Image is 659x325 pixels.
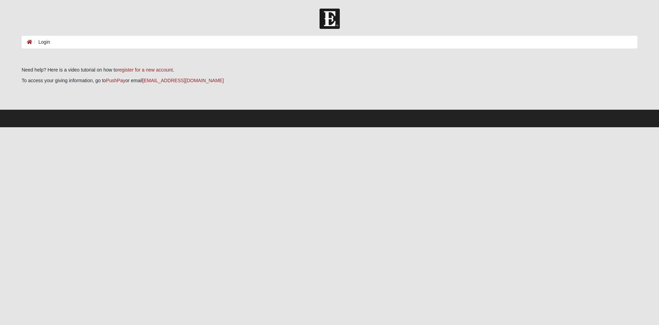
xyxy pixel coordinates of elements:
[22,66,637,74] p: Need help? Here is a video tutorial on how to .
[117,67,173,73] a: register for a new account
[106,78,125,83] a: PushPay
[320,9,340,29] img: Church of Eleven22 Logo
[22,77,637,84] p: To access your giving information, go to or email
[142,78,224,83] a: [EMAIL_ADDRESS][DOMAIN_NAME]
[32,39,50,46] li: Login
